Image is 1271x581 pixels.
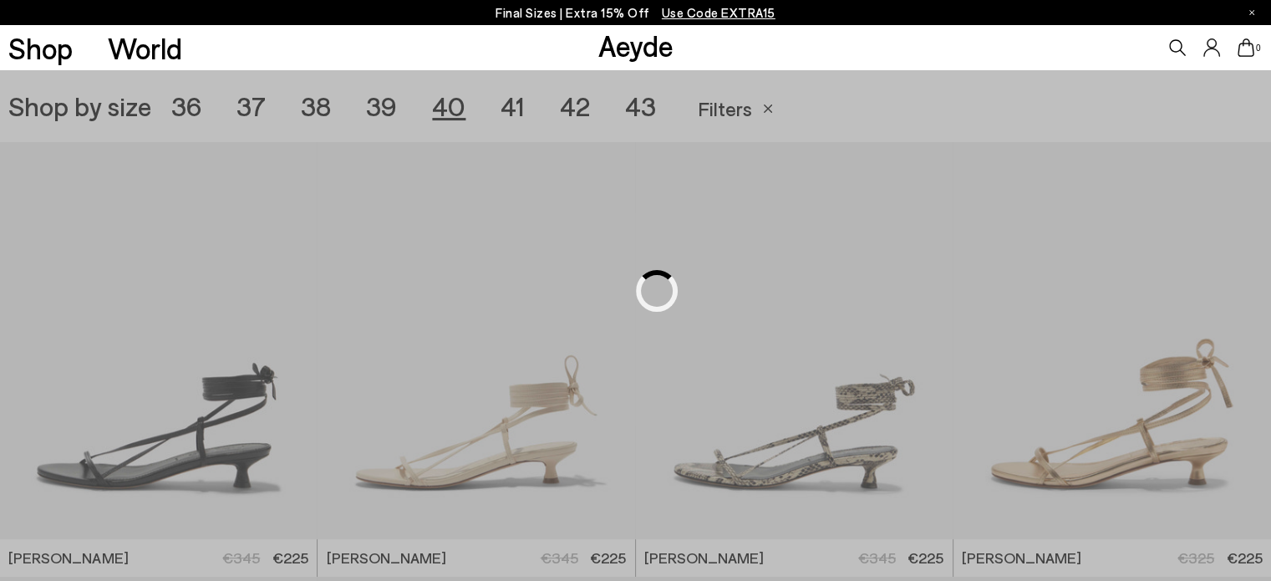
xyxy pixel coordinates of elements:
[496,3,775,23] p: Final Sizes | Extra 15% Off
[1238,38,1254,57] a: 0
[598,28,674,63] a: Aeyde
[8,33,73,63] a: Shop
[1254,43,1263,53] span: 0
[662,5,775,20] span: Navigate to /collections/ss25-final-sizes
[108,33,182,63] a: World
